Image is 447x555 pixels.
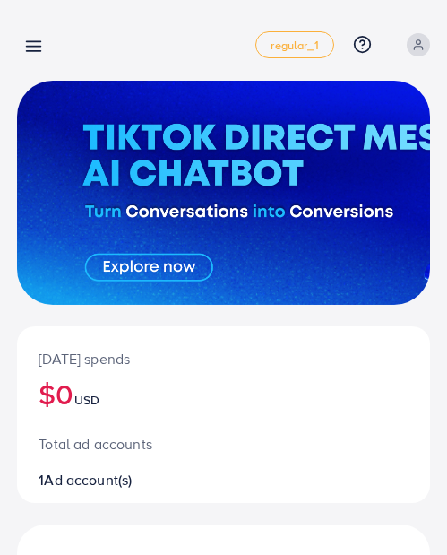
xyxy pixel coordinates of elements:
[271,39,318,51] span: regular_1
[371,474,434,542] iframe: Chat
[39,433,408,455] p: Total ad accounts
[44,470,132,490] span: Ad account(s)
[74,391,99,409] span: USD
[39,472,408,489] h2: 1
[39,377,408,411] h2: $0
[255,31,333,58] a: regular_1
[39,348,408,369] p: [DATE] spends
